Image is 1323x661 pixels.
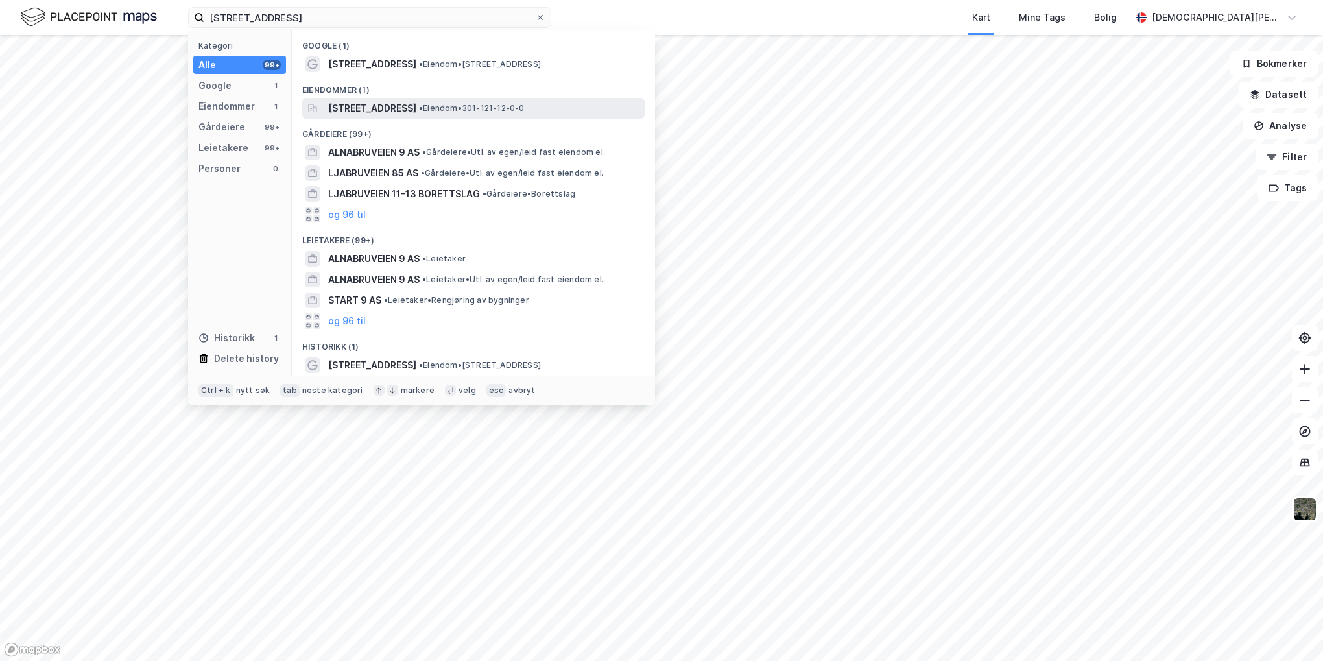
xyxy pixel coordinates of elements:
span: Gårdeiere • Utl. av egen/leid fast eiendom el. [422,147,605,158]
img: 9k= [1293,497,1317,522]
div: 99+ [263,122,281,132]
button: Tags [1257,175,1318,201]
div: Leietakere [198,140,248,156]
div: Personer [198,161,241,176]
span: LJABRUVEIEN 85 AS [328,165,418,181]
div: neste kategori [302,385,363,396]
span: Leietaker • Rengjøring av bygninger [384,295,529,306]
a: Mapbox homepage [4,642,61,657]
div: markere [401,385,435,396]
span: • [419,103,423,113]
div: 1 [270,333,281,343]
span: Eiendom • [STREET_ADDRESS] [419,360,541,370]
span: START 9 AS [328,293,381,308]
div: Mine Tags [1019,10,1066,25]
button: Analyse [1243,113,1318,139]
span: • [384,295,388,305]
div: Historikk [198,330,255,346]
div: esc [486,384,507,397]
button: og 96 til [328,207,366,222]
div: Eiendommer [198,99,255,114]
div: Google [198,78,232,93]
span: • [419,360,423,370]
div: 0 [270,163,281,174]
div: velg [459,385,476,396]
span: Leietaker • Utl. av egen/leid fast eiendom el. [422,274,604,285]
button: Datasett [1239,82,1318,108]
div: Ctrl + k [198,384,233,397]
button: Bokmerker [1230,51,1318,77]
button: Filter [1256,144,1318,170]
iframe: Chat Widget [1258,599,1323,661]
div: Historikk (1) [292,331,655,355]
span: Gårdeiere • Utl. av egen/leid fast eiendom el. [421,168,604,178]
span: • [419,59,423,69]
span: Leietaker [422,254,466,264]
span: • [422,274,426,284]
div: 1 [270,101,281,112]
div: 99+ [263,60,281,70]
div: Gårdeiere (99+) [292,119,655,142]
span: [STREET_ADDRESS] [328,56,416,72]
span: • [421,168,425,178]
div: Delete history [214,351,279,367]
span: ALNABRUVEIEN 9 AS [328,251,420,267]
span: [STREET_ADDRESS] [328,101,416,116]
div: [DEMOGRAPHIC_DATA][PERSON_NAME] [1152,10,1281,25]
div: nytt søk [236,385,270,396]
span: [STREET_ADDRESS] [328,357,416,373]
div: Leietakere (99+) [292,225,655,248]
div: Eiendommer (1) [292,75,655,98]
span: Eiendom • [STREET_ADDRESS] [419,59,541,69]
div: tab [280,384,300,397]
div: Bolig [1094,10,1117,25]
span: • [483,189,486,198]
div: 99+ [263,143,281,153]
span: Gårdeiere • Borettslag [483,189,575,199]
div: Kategori [198,41,286,51]
span: ALNABRUVEIEN 9 AS [328,145,420,160]
div: 1 [270,80,281,91]
div: Gårdeiere [198,119,245,135]
span: ALNABRUVEIEN 9 AS [328,272,420,287]
span: • [422,147,426,157]
span: • [422,254,426,263]
span: Eiendom • 301-121-12-0-0 [419,103,525,114]
button: og 96 til [328,313,366,329]
div: avbryt [508,385,535,396]
div: Alle [198,57,216,73]
input: Søk på adresse, matrikkel, gårdeiere, leietakere eller personer [204,8,535,27]
img: logo.f888ab2527a4732fd821a326f86c7f29.svg [21,6,157,29]
div: Kart [972,10,990,25]
div: Google (1) [292,30,655,54]
span: LJABRUVEIEN 11-13 BORETTSLAG [328,186,480,202]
